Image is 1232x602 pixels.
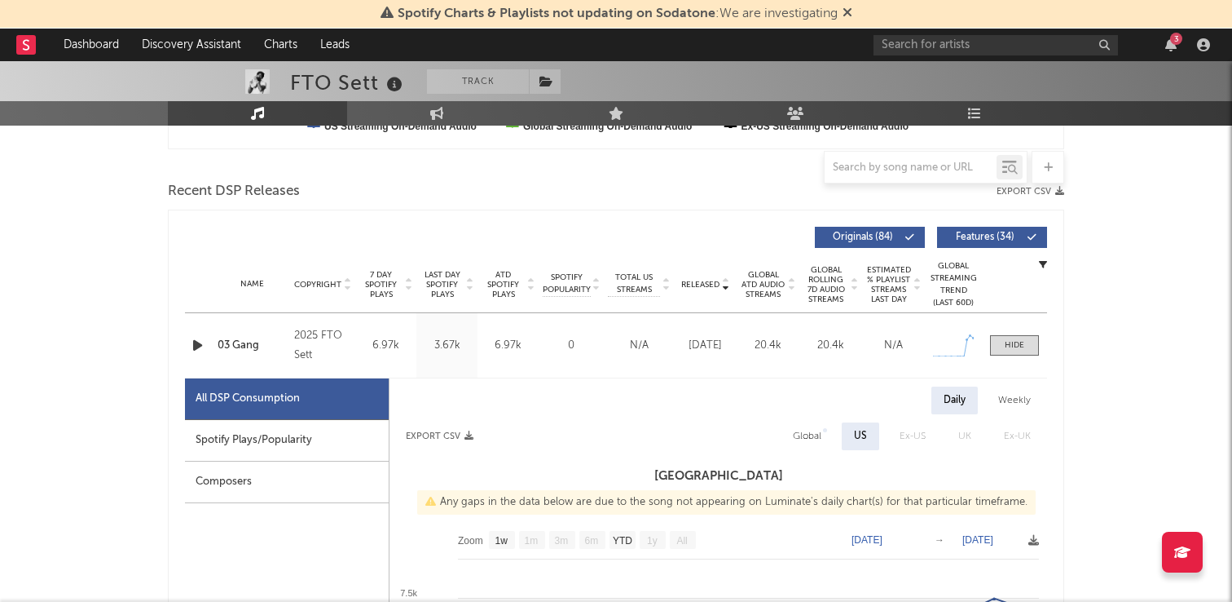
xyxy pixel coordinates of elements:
text: Global Streaming On-Demand Audio [523,121,693,132]
div: N/A [608,338,670,354]
span: Estimated % Playlist Streams Last Day [866,265,911,304]
div: FTO Sett [290,69,407,96]
text: 7.5k [400,588,417,598]
text: US Streaming On-Demand Audio [324,121,477,132]
a: Charts [253,29,309,61]
div: Any gaps in the data below are due to the song not appearing on Luminate's daily chart(s) for tha... [417,490,1036,515]
h3: [GEOGRAPHIC_DATA] [389,467,1047,486]
div: N/A [866,338,921,354]
text: [DATE] [962,534,993,546]
a: Dashboard [52,29,130,61]
span: Copyright [294,280,341,290]
div: Weekly [986,387,1043,414]
span: Originals ( 84 ) [825,232,900,242]
div: Spotify Plays/Popularity [185,420,389,462]
span: Features ( 34 ) [948,232,1023,242]
text: 1m [525,535,539,547]
input: Search by song name or URL [825,162,997,175]
text: Zoom [458,535,483,547]
span: ATD Spotify Plays [482,270,525,299]
div: 6.97k [482,338,535,354]
span: 7 Day Spotify Plays [359,270,403,299]
div: All DSP Consumption [196,389,300,409]
button: Originals(84) [815,227,925,248]
text: [DATE] [851,534,882,546]
button: Export CSV [406,432,473,441]
a: 03 Gang [218,338,286,354]
span: Recent DSP Releases [168,182,300,201]
span: : We are investigating [398,7,838,20]
div: [DATE] [678,338,733,354]
div: Daily [931,387,978,414]
div: 6.97k [359,338,412,354]
span: Global ATD Audio Streams [741,270,785,299]
div: Global [793,427,821,446]
text: → [935,534,944,546]
text: 1y [647,535,658,547]
div: Name [218,278,286,290]
a: Leads [309,29,361,61]
div: All DSP Consumption [185,378,389,420]
div: 20.4k [803,338,858,354]
button: Track [427,69,529,94]
button: Features(34) [937,227,1047,248]
text: YTD [613,535,632,547]
span: Spotify Charts & Playlists not updating on Sodatone [398,7,715,20]
a: Discovery Assistant [130,29,253,61]
text: 3m [555,535,569,547]
button: 3 [1165,38,1177,51]
text: 1w [495,535,508,547]
span: Last Day Spotify Plays [420,270,464,299]
span: Spotify Popularity [543,272,591,296]
div: 3 [1170,33,1182,45]
text: Ex-US Streaming On-Demand Audio [741,121,909,132]
div: 0 [543,338,600,354]
text: All [676,535,687,547]
span: Released [681,280,719,290]
div: 3.67k [420,338,473,354]
span: Global Rolling 7D Audio Streams [803,265,848,304]
div: Global Streaming Trend (Last 60D) [929,260,978,309]
text: 6m [585,535,599,547]
div: 2025 FTO Sett [294,326,351,365]
span: Dismiss [843,7,852,20]
button: Export CSV [997,187,1064,197]
div: 20.4k [741,338,795,354]
div: US [854,427,867,446]
span: Total US Streams [608,272,660,296]
input: Search for artists [873,35,1118,55]
div: Composers [185,462,389,503]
